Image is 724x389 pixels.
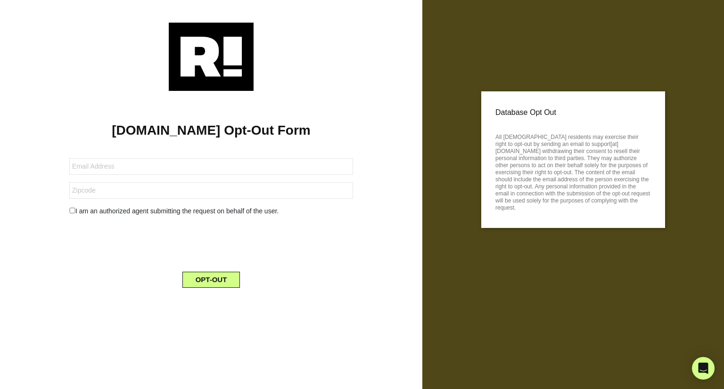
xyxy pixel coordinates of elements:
[169,23,254,91] img: Retention.com
[140,224,283,260] iframe: reCAPTCHA
[69,182,353,199] input: Zipcode
[14,122,408,138] h1: [DOMAIN_NAME] Opt-Out Form
[182,272,240,288] button: OPT-OUT
[495,105,651,120] p: Database Opt Out
[692,357,715,380] div: Open Intercom Messenger
[495,131,651,211] p: All [DEMOGRAPHIC_DATA] residents may exercise their right to opt-out by sending an email to suppo...
[69,158,353,175] input: Email Address
[62,206,360,216] div: I am an authorized agent submitting the request on behalf of the user.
